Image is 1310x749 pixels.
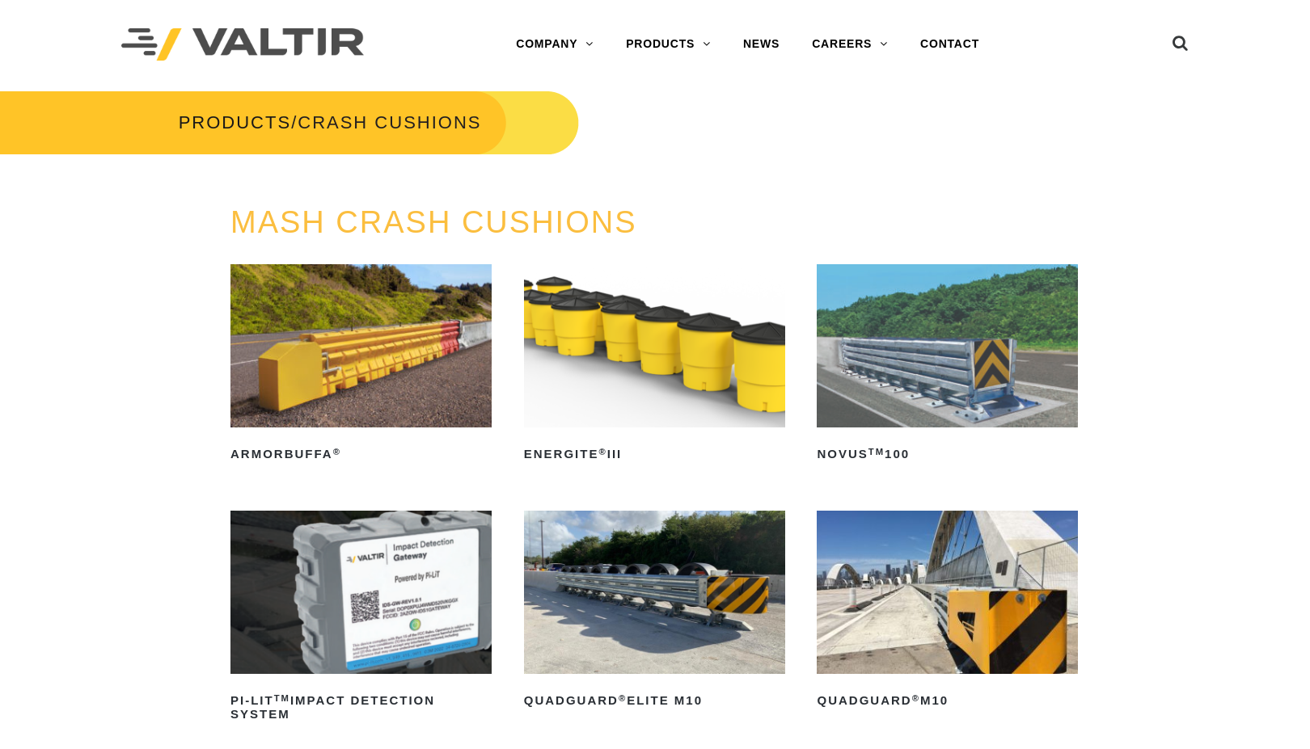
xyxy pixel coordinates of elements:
sup: ® [912,693,920,703]
a: NOVUSTM100 [817,264,1078,467]
a: PRODUCTS [179,112,291,133]
a: ArmorBuffa® [230,264,492,467]
h2: NOVUS 100 [817,442,1078,468]
a: PI-LITTMImpact Detection System [230,511,492,727]
a: CAREERS [796,28,904,61]
sup: ® [333,447,341,457]
sup: ® [598,447,606,457]
a: QuadGuard®Elite M10 [524,511,785,713]
a: NEWS [727,28,796,61]
a: COMPANY [500,28,610,61]
h2: PI-LIT Impact Detection System [230,688,492,727]
a: MASH CRASH CUSHIONS [230,205,637,239]
h2: QuadGuard M10 [817,688,1078,714]
h2: ArmorBuffa [230,442,492,468]
a: CONTACT [904,28,995,61]
sup: TM [868,447,885,457]
sup: TM [274,693,290,703]
img: Valtir [121,28,364,61]
h2: QuadGuard Elite M10 [524,688,785,714]
span: CRASH CUSHIONS [298,112,481,133]
a: QuadGuard®M10 [817,511,1078,713]
h2: ENERGITE III [524,442,785,468]
a: PRODUCTS [610,28,727,61]
sup: ® [619,693,627,703]
a: ENERGITE®III [524,264,785,467]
